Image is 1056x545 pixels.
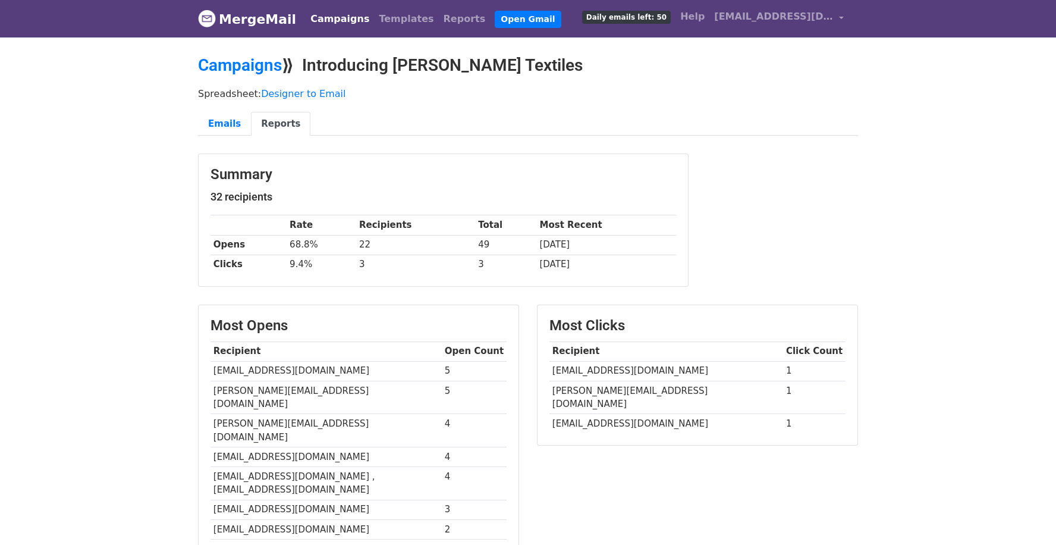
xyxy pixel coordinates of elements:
a: Reports [251,112,310,136]
td: 2 [442,519,507,539]
h3: Summary [210,166,676,183]
th: Clicks [210,255,287,274]
a: Templates [374,7,438,31]
td: 49 [475,235,536,255]
td: 4 [442,467,507,500]
a: Reports [439,7,491,31]
a: Designer to Email [261,88,345,99]
td: [PERSON_NAME][EMAIL_ADDRESS][DOMAIN_NAME] [549,381,783,414]
a: [EMAIL_ADDRESS][DOMAIN_NAME] [709,5,848,33]
td: 9.4% [287,255,356,274]
a: Open Gmail [495,11,561,28]
th: Recipient [210,342,442,361]
td: [EMAIL_ADDRESS][DOMAIN_NAME] [210,500,442,519]
td: 68.8% [287,235,356,255]
td: 5 [442,381,507,414]
td: 1 [783,361,846,381]
a: Help [675,5,709,29]
td: 3 [356,255,475,274]
td: [DATE] [537,235,676,255]
td: 3 [442,500,507,519]
th: Recipients [356,215,475,235]
td: [PERSON_NAME][EMAIL_ADDRESS][DOMAIN_NAME] [210,381,442,414]
td: [EMAIL_ADDRESS][DOMAIN_NAME] , [EMAIL_ADDRESS][DOMAIN_NAME] [210,467,442,500]
td: 22 [356,235,475,255]
th: Open Count [442,342,507,361]
td: 3 [475,255,536,274]
td: 1 [783,414,846,434]
img: MergeMail logo [198,10,216,27]
td: [PERSON_NAME][EMAIL_ADDRESS][DOMAIN_NAME] [210,414,442,447]
td: 4 [442,447,507,466]
td: [EMAIL_ADDRESS][DOMAIN_NAME] [210,519,442,539]
th: Most Recent [537,215,676,235]
h2: ⟫ Introducing [PERSON_NAME] Textiles [198,55,858,76]
a: Emails [198,112,251,136]
td: [DATE] [537,255,676,274]
th: Recipient [549,342,783,361]
a: Daily emails left: 50 [577,5,675,29]
th: Total [475,215,536,235]
td: [EMAIL_ADDRESS][DOMAIN_NAME] [210,447,442,466]
td: [EMAIL_ADDRESS][DOMAIN_NAME] [549,414,783,434]
a: Campaigns [198,55,282,75]
a: Campaigns [306,7,374,31]
h3: Most Clicks [549,317,846,334]
span: Daily emails left: 50 [582,11,671,24]
h3: Most Opens [210,317,507,334]
h5: 32 recipients [210,190,676,203]
th: Click Count [783,342,846,361]
p: Spreadsheet: [198,87,858,100]
th: Opens [210,235,287,255]
th: Rate [287,215,356,235]
td: [EMAIL_ADDRESS][DOMAIN_NAME] [210,361,442,381]
td: [EMAIL_ADDRESS][DOMAIN_NAME] [549,361,783,381]
td: 5 [442,361,507,381]
a: MergeMail [198,7,296,32]
td: 4 [442,414,507,447]
td: 1 [783,381,846,414]
span: [EMAIL_ADDRESS][DOMAIN_NAME] [714,10,833,24]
